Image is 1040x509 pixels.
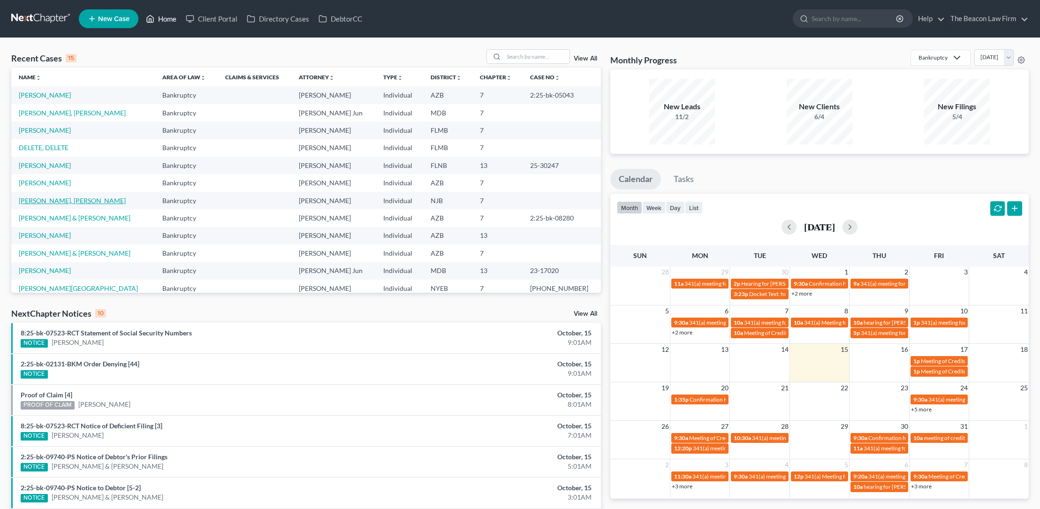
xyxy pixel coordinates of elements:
td: AZB [423,244,472,262]
td: Bankruptcy [155,86,218,104]
span: 26 [660,421,670,432]
a: Calendar [610,169,661,190]
div: October, 15 [408,452,592,462]
div: 5/4 [924,112,990,122]
span: 2p [734,280,740,287]
td: 7 [472,122,523,139]
td: 13 [472,227,523,244]
i: unfold_more [329,75,334,81]
span: 23 [900,382,909,394]
span: 15 [840,344,849,355]
td: Individual [376,209,423,227]
span: Sun [633,251,647,259]
td: 7 [472,86,523,104]
input: Search by name... [504,50,569,63]
span: 31 [959,421,969,432]
span: 3 [963,266,969,278]
a: +2 more [672,329,692,336]
div: 9:01AM [408,369,592,378]
td: [PHONE_NUMBER] [523,280,601,297]
a: 2:25-bk-09740-PS Notice to Debtor [5-2] [21,484,141,492]
span: 10a [734,319,743,326]
span: 30 [900,421,909,432]
span: 9:30a [674,319,688,326]
div: NOTICE [21,463,48,471]
span: 4 [1023,266,1029,278]
span: Tue [754,251,766,259]
span: 341(a) meeting for [PERSON_NAME] [749,473,839,480]
div: 5:01AM [408,462,592,471]
input: Search by name... [812,10,897,27]
div: October, 15 [408,483,592,493]
span: 341(a) Meeting for [PERSON_NAME] [805,473,896,480]
td: [PERSON_NAME] [291,227,376,244]
i: unfold_more [200,75,206,81]
a: +3 more [911,483,932,490]
a: Chapterunfold_more [480,74,512,81]
span: 1 [1023,421,1029,432]
span: 19 [660,382,670,394]
a: Nameunfold_more [19,74,41,81]
td: 7 [472,104,523,122]
a: DebtorCC [314,10,367,27]
span: Confirmation Hearing for [PERSON_NAME] [690,396,797,403]
span: 29 [840,421,849,432]
td: [PERSON_NAME] [291,192,376,209]
td: 13 [472,262,523,280]
span: 10a [853,483,863,490]
td: Bankruptcy [155,104,218,122]
a: Case Nounfold_more [530,74,560,81]
a: 8:25-bk-07523-RCT Notice of Deficient Filing [3] [21,422,162,430]
span: 2 [903,266,909,278]
div: 8:01AM [408,400,592,409]
span: 10a [913,434,923,441]
span: 28 [780,421,789,432]
div: October, 15 [408,359,592,369]
span: 13 [720,344,729,355]
td: NJB [423,192,472,209]
a: [PERSON_NAME] & [PERSON_NAME] [52,493,163,502]
td: [PERSON_NAME] [291,174,376,191]
a: Districtunfold_more [431,74,462,81]
a: 2:25-bk-02131-BKM Order Denying [44] [21,360,139,368]
span: 10:30a [734,434,751,441]
div: 15 [66,54,76,62]
td: Individual [376,104,423,122]
span: 29 [720,266,729,278]
div: PROOF OF CLAIM [21,401,75,410]
i: unfold_more [36,75,41,81]
a: [PERSON_NAME] [19,126,71,134]
div: 6/4 [787,112,852,122]
i: unfold_more [397,75,403,81]
span: 5p [853,329,860,336]
a: Directory Cases [242,10,314,27]
span: 27 [720,421,729,432]
a: View All [574,311,597,317]
a: [PERSON_NAME] [52,338,104,347]
span: 9:20a [853,473,867,480]
td: Bankruptcy [155,157,218,174]
td: 25-30247 [523,157,601,174]
div: NOTICE [21,494,48,502]
div: NOTICE [21,370,48,379]
button: week [642,201,666,214]
a: 2:25-bk-09740-PS Notice of Debtor's Prior Filings [21,453,167,461]
td: 7 [472,192,523,209]
td: Individual [376,244,423,262]
td: 2:25-bk-08280 [523,209,601,227]
span: 3 [724,459,729,471]
span: 6 [724,305,729,317]
span: 12p [794,473,804,480]
span: Sat [993,251,1005,259]
span: 11 [1019,305,1029,317]
div: 10 [95,309,106,318]
td: Individual [376,227,423,244]
span: Confirmation hearing for [PERSON_NAME] [868,434,975,441]
span: 1p [913,357,920,365]
td: Bankruptcy [155,122,218,139]
a: DELETE, DELETE [19,144,68,152]
a: Help [913,10,945,27]
span: 12:20p [674,445,692,452]
a: View All [574,55,597,62]
a: [PERSON_NAME] & [PERSON_NAME] [19,214,130,222]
